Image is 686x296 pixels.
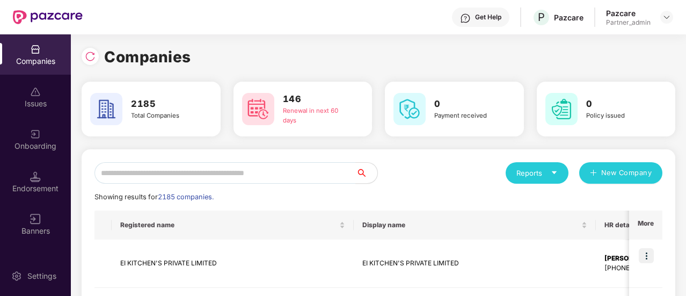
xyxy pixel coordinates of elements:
[475,13,501,21] div: Get Help
[460,13,471,24] img: svg+xml;base64,PHN2ZyBpZD0iSGVscC0zMngzMiIgeG1sbnM9Imh0dHA6Ly93d3cudzMub3JnLzIwMDAvc3ZnIiB3aWR0aD...
[362,221,579,229] span: Display name
[601,168,652,178] span: New Company
[30,86,41,97] img: svg+xml;base64,PHN2ZyBpZD0iSXNzdWVzX2Rpc2FibGVkIiB4bWxucz0iaHR0cDovL3d3dy53My5vcmcvMjAwMC9zdmciIH...
[283,106,350,126] div: Renewal in next 60 days
[579,162,662,184] button: plusNew Company
[606,18,651,27] div: Partner_admin
[112,211,354,240] th: Registered name
[639,248,654,263] img: icon
[30,214,41,225] img: svg+xml;base64,PHN2ZyB3aWR0aD0iMTYiIGhlaWdodD0iMTYiIHZpZXdCb3g9IjAgMCAxNiAxNiIgZmlsbD0ibm9uZSIgeG...
[120,221,337,229] span: Registered name
[283,92,350,106] h3: 146
[85,51,96,62] img: svg+xml;base64,PHN2ZyBpZD0iUmVsb2FkLTMyeDMyIiB4bWxucz0iaHR0cDovL3d3dy53My5vcmcvMjAwMC9zdmciIHdpZH...
[606,8,651,18] div: Pazcare
[112,240,354,288] td: EI KITCHEN'S PRIVATE LIMITED
[516,168,558,178] div: Reports
[434,97,501,111] h3: 0
[629,211,662,240] th: More
[94,193,214,201] span: Showing results for
[30,129,41,140] img: svg+xml;base64,PHN2ZyB3aWR0aD0iMjAiIGhlaWdodD0iMjAiIHZpZXdCb3g9IjAgMCAyMCAyMCIgZmlsbD0ibm9uZSIgeG...
[662,13,671,21] img: svg+xml;base64,PHN2ZyBpZD0iRHJvcGRvd24tMzJ4MzIiIHhtbG5zPSJodHRwOi8vd3d3LnczLm9yZy8yMDAwL3N2ZyIgd2...
[393,93,426,125] img: svg+xml;base64,PHN2ZyB4bWxucz0iaHR0cDovL3d3dy53My5vcmcvMjAwMC9zdmciIHdpZHRoPSI2MCIgaGVpZ2h0PSI2MC...
[13,10,83,24] img: New Pazcare Logo
[30,171,41,182] img: svg+xml;base64,PHN2ZyB3aWR0aD0iMTQuNSIgaGVpZ2h0PSIxNC41IiB2aWV3Qm94PSIwIDAgMTYgMTYiIGZpbGw9Im5vbm...
[354,211,596,240] th: Display name
[354,240,596,288] td: EI KITCHEN'S PRIVATE LIMITED
[545,93,578,125] img: svg+xml;base64,PHN2ZyB4bWxucz0iaHR0cDovL3d3dy53My5vcmcvMjAwMC9zdmciIHdpZHRoPSI2MCIgaGVpZ2h0PSI2MC...
[131,97,198,111] h3: 2185
[104,45,191,69] h1: Companies
[30,44,41,55] img: svg+xml;base64,PHN2ZyBpZD0iQ29tcGFuaWVzIiB4bWxucz0iaHR0cDovL3d3dy53My5vcmcvMjAwMC9zdmciIHdpZHRoPS...
[131,111,198,121] div: Total Companies
[158,193,214,201] span: 2185 companies.
[554,12,583,23] div: Pazcare
[90,93,122,125] img: svg+xml;base64,PHN2ZyB4bWxucz0iaHR0cDovL3d3dy53My5vcmcvMjAwMC9zdmciIHdpZHRoPSI2MCIgaGVpZ2h0PSI2MC...
[586,111,653,121] div: Policy issued
[11,271,22,281] img: svg+xml;base64,PHN2ZyBpZD0iU2V0dGluZy0yMHgyMCIgeG1sbnM9Imh0dHA6Ly93d3cudzMub3JnLzIwMDAvc3ZnIiB3aW...
[355,169,377,177] span: search
[538,11,545,24] span: P
[586,97,653,111] h3: 0
[434,111,501,121] div: Payment received
[242,93,274,125] img: svg+xml;base64,PHN2ZyB4bWxucz0iaHR0cDovL3d3dy53My5vcmcvMjAwMC9zdmciIHdpZHRoPSI2MCIgaGVpZ2h0PSI2MC...
[590,169,597,178] span: plus
[355,162,378,184] button: search
[551,169,558,176] span: caret-down
[24,271,60,281] div: Settings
